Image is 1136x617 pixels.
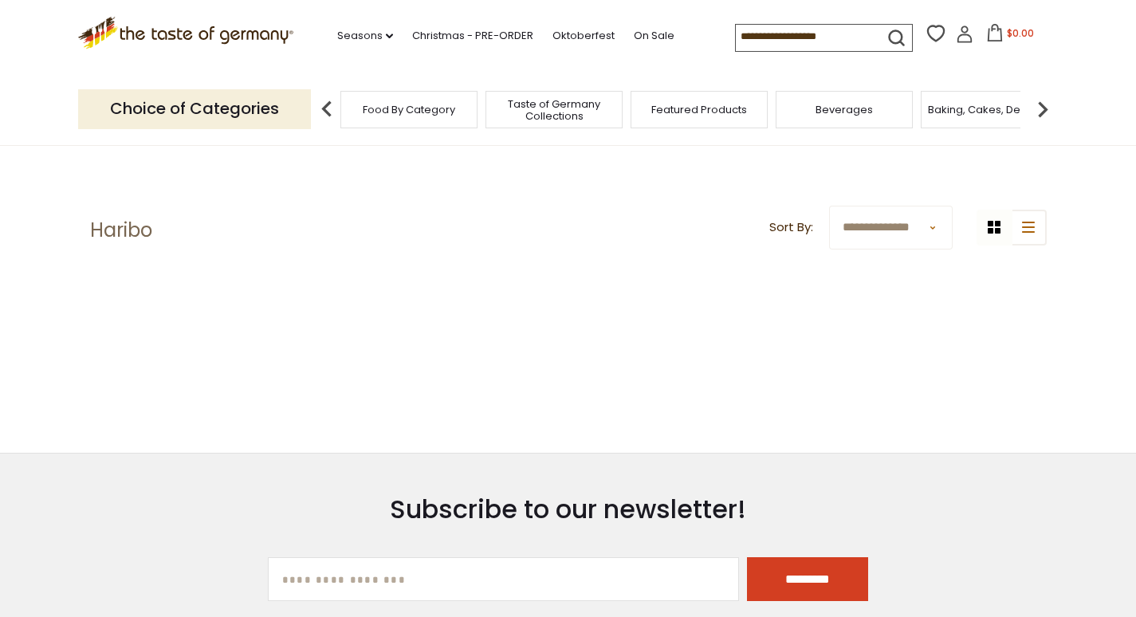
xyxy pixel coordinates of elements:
a: Beverages [816,104,873,116]
a: Baking, Cakes, Desserts [928,104,1051,116]
a: Featured Products [651,104,747,116]
img: previous arrow [311,93,343,125]
a: On Sale [634,27,674,45]
button: $0.00 [977,24,1044,48]
label: Sort By: [769,218,813,238]
a: Food By Category [363,104,455,116]
img: next arrow [1027,93,1059,125]
h1: Haribo [90,218,152,242]
a: Taste of Germany Collections [490,98,618,122]
a: Seasons [337,27,393,45]
p: Choice of Categories [78,89,311,128]
a: Christmas - PRE-ORDER [412,27,533,45]
h3: Subscribe to our newsletter! [268,493,869,525]
a: Oktoberfest [552,27,615,45]
span: $0.00 [1007,26,1034,40]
